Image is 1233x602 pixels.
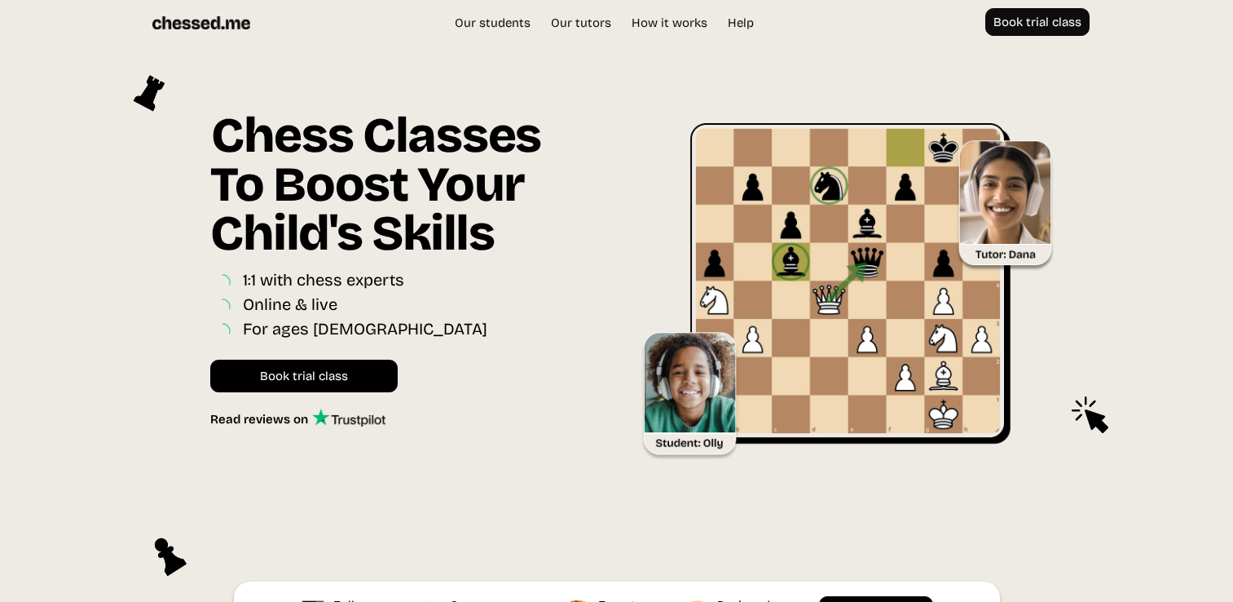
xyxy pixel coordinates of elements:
div: Online & live [243,294,337,318]
div: 1:1 with chess experts [243,270,404,294]
div: For ages [DEMOGRAPHIC_DATA] [243,319,487,343]
div: Read reviews on [210,412,312,427]
a: Our tutors [543,15,619,31]
a: How it works [623,15,716,31]
a: Book trial class [985,8,1090,36]
a: Book trial class [210,360,398,392]
a: Our students [447,15,539,31]
a: Read reviews on [210,409,385,427]
a: Help [720,15,762,31]
h1: Chess Classes To Boost Your Child's Skills [210,111,592,270]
